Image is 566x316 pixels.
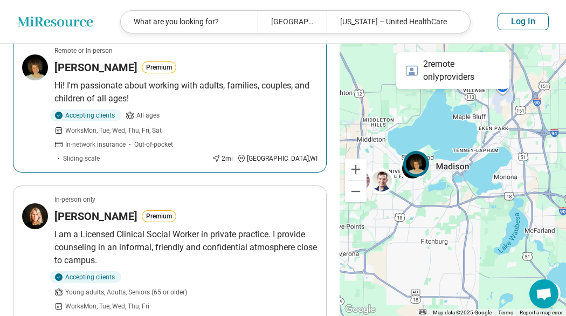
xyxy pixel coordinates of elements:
span: Works Mon, Tue, Wed, Thu, Fri, Sat [65,126,162,135]
div: Accepting clients [50,271,121,283]
a: Terms (opens in new tab) [498,310,513,315]
div: [US_STATE] – United HealthCare [327,11,464,33]
span: Map data ©2025 Google [433,310,492,315]
div: [GEOGRAPHIC_DATA] [258,11,326,33]
button: Zoom in [345,159,367,180]
span: Young adults, Adults, Seniors (65 or older) [65,287,187,297]
a: Report a map error [520,310,563,315]
button: Premium [142,210,176,222]
p: In-person only [54,195,95,204]
h3: [PERSON_NAME] [54,60,137,75]
span: Works Mon, Tue, Wed, Thu, Fri [65,301,149,311]
button: Zoom out [345,181,367,202]
div: Accepting clients [50,109,121,121]
div: What are you looking for? [121,11,258,33]
button: Premium [142,61,176,73]
h3: [PERSON_NAME] [54,209,137,224]
div: Open chat [529,279,558,308]
div: 2 mi [212,154,233,163]
div: 2 remote only providers [396,52,509,89]
span: Sliding scale [63,154,100,163]
button: Keyboard shortcuts [419,310,426,314]
span: All ages [136,111,160,120]
p: Remote or In-person [54,46,113,56]
button: Log In [498,13,549,30]
div: [GEOGRAPHIC_DATA] , WI [237,154,317,163]
p: I am a Licensed Clinical Social Worker in private practice. I provide counseling in an informal, ... [54,228,317,267]
span: In-network insurance [65,140,126,149]
p: Hi! I'm passionate about working with adults, families, couples, and children of all ages! [54,79,317,105]
span: Out-of-pocket [134,140,173,149]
